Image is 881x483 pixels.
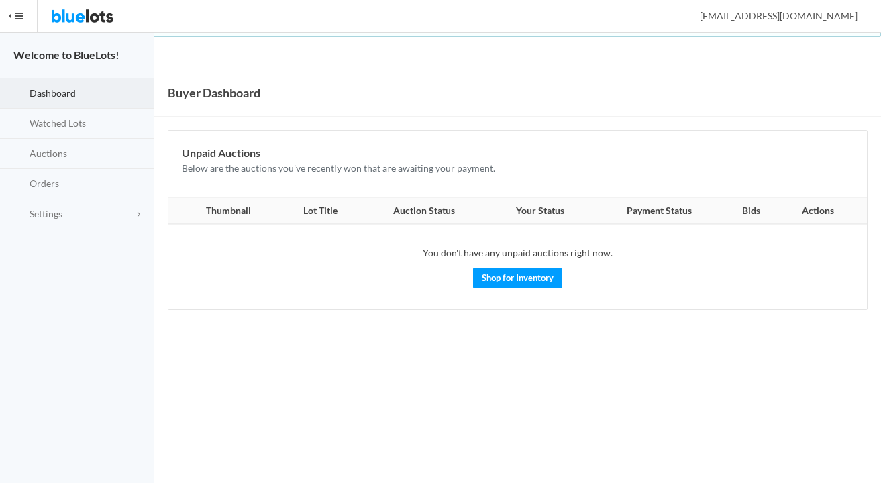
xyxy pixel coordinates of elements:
[685,10,858,21] span: [EMAIL_ADDRESS][DOMAIN_NAME]
[13,48,119,61] strong: Welcome to BlueLots!
[30,148,67,159] span: Auctions
[726,198,777,225] th: Bids
[30,117,86,129] span: Watched Lots
[360,198,488,225] th: Auction Status
[281,198,360,225] th: Lot Title
[30,178,59,189] span: Orders
[592,198,726,225] th: Payment Status
[182,146,260,159] b: Unpaid Auctions
[488,198,592,225] th: Your Status
[182,246,853,261] p: You don't have any unpaid auctions right now.
[168,83,260,103] h1: Buyer Dashboard
[168,198,281,225] th: Thumbnail
[473,268,562,288] a: Shop for Inventory
[777,198,867,225] th: Actions
[30,208,62,219] span: Settings
[182,161,853,176] p: Below are the auctions you've recently won that are awaiting your payment.
[30,87,76,99] span: Dashboard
